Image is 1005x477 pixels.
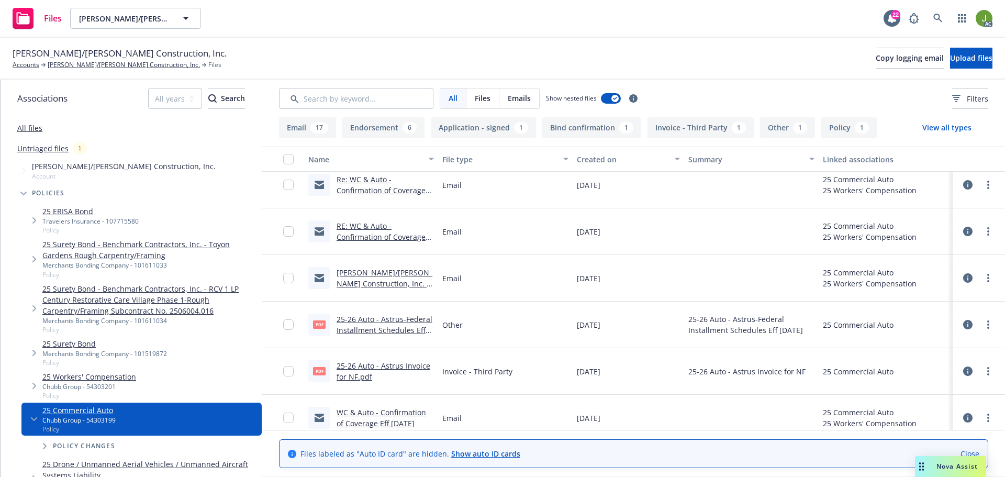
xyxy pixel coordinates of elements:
[337,268,432,310] a: [PERSON_NAME]/[PERSON_NAME] Construction, Inc. - WC & Auto - Astrus Invoice(s)
[577,413,600,424] span: [DATE]
[688,314,814,336] span: 25-26 Auto - Astrus-Federal Installment Schedules Eff [DATE]
[42,405,116,416] a: 25 Commercial Auto
[283,180,294,190] input: Toggle Row Selected
[647,117,754,138] button: Invoice - Third Party
[442,154,556,165] div: File type
[313,320,326,328] span: pdf
[42,239,258,261] a: 25 Surety Bond - Benchmark Contractors, Inc. - Toyon Gardens Rough Carpentry/Framing
[449,93,457,104] span: All
[42,349,167,358] div: Merchants Bonding Company - 101519872
[337,314,432,346] a: 25-26 Auto - Astrus-Federal Installment Schedules Eff [DATE].pdf
[982,318,995,331] a: more
[442,413,462,424] span: Email
[915,456,928,477] div: Drag to move
[403,122,417,134] div: 6
[283,273,294,283] input: Toggle Row Selected
[542,117,641,138] button: Bind confirmation
[442,180,462,191] span: Email
[42,283,258,316] a: 25 Surety Bond - Benchmark Contractors, Inc. - RCV 1 LP Century Restorative Care Village Phase 1-...
[577,273,600,284] span: [DATE]
[300,448,520,459] span: Files labeled as "Auto ID card" are hidden.
[982,272,995,284] a: more
[13,60,39,70] a: Accounts
[304,147,438,172] button: Name
[823,154,948,165] div: Linked associations
[577,180,600,191] span: [DATE]
[279,88,433,109] input: Search by keyword...
[32,161,216,172] span: [PERSON_NAME]/[PERSON_NAME] Construction, Inc.
[283,226,294,237] input: Toggle Row Selected
[876,53,944,63] span: Copy logging email
[337,174,426,206] a: Re: WC & Auto - Confirmation of Coverage Eff [DATE]
[17,92,68,105] span: Associations
[982,225,995,238] a: more
[342,117,425,138] button: Endorsement
[688,366,806,377] span: 25-26 Auto - Astrus Invoice for NF
[42,425,116,434] span: Policy
[279,117,336,138] button: Email
[310,122,328,134] div: 17
[915,456,986,477] button: Nova Assist
[952,88,988,109] button: Filters
[823,231,917,242] div: 25 Workers' Compensation
[823,185,917,196] div: 25 Workers' Compensation
[337,407,426,428] a: WC & Auto - Confirmation of Coverage Eff [DATE]
[42,338,167,349] a: 25 Surety Bond
[70,8,201,29] button: [PERSON_NAME]/[PERSON_NAME] Construction, Inc.
[819,147,953,172] button: Linked associations
[313,367,326,375] span: pdf
[42,371,136,382] a: 25 Workers' Compensation
[508,93,531,104] span: Emails
[17,123,42,133] a: All files
[967,93,988,104] span: Filters
[475,93,490,104] span: Files
[619,122,633,134] div: 1
[42,206,139,217] a: 25 ERISA Bond
[53,443,115,449] span: Policy changes
[208,88,245,108] div: Search
[337,221,426,253] a: RE: WC & Auto - Confirmation of Coverage Eff [DATE]
[431,117,536,138] button: Application - signed
[891,10,900,19] div: 22
[823,174,917,185] div: 25 Commercial Auto
[684,147,818,172] button: Summary
[823,407,917,418] div: 25 Commercial Auto
[208,88,245,109] button: SearchSearch
[823,267,917,278] div: 25 Commercial Auto
[308,154,422,165] div: Name
[821,117,877,138] button: Policy
[442,366,512,377] span: Invoice - Third Party
[982,412,995,424] a: more
[950,48,992,69] button: Upload files
[936,462,978,471] span: Nova Assist
[44,14,62,23] span: Files
[950,53,992,63] span: Upload files
[577,366,600,377] span: [DATE]
[42,358,167,367] span: Policy
[42,382,136,391] div: Chubb Group - 54303201
[32,190,65,196] span: Policies
[982,365,995,378] a: more
[442,319,463,330] span: Other
[577,154,669,165] div: Created on
[42,391,136,400] span: Policy
[514,122,528,134] div: 1
[79,13,170,24] span: [PERSON_NAME]/[PERSON_NAME] Construction, Inc.
[952,8,973,29] a: Switch app
[283,319,294,330] input: Toggle Row Selected
[823,319,894,330] div: 25 Commercial Auto
[442,273,462,284] span: Email
[42,217,139,226] div: Travelers Insurance - 107715580
[283,154,294,164] input: Select all
[73,142,87,154] div: 1
[855,122,869,134] div: 1
[42,270,258,279] span: Policy
[961,448,979,459] a: Close
[42,416,116,425] div: Chubb Group - 54303199
[48,60,200,70] a: [PERSON_NAME]/[PERSON_NAME] Construction, Inc.
[793,122,807,134] div: 1
[577,226,600,237] span: [DATE]
[8,4,66,33] a: Files
[928,8,948,29] a: Search
[760,117,815,138] button: Other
